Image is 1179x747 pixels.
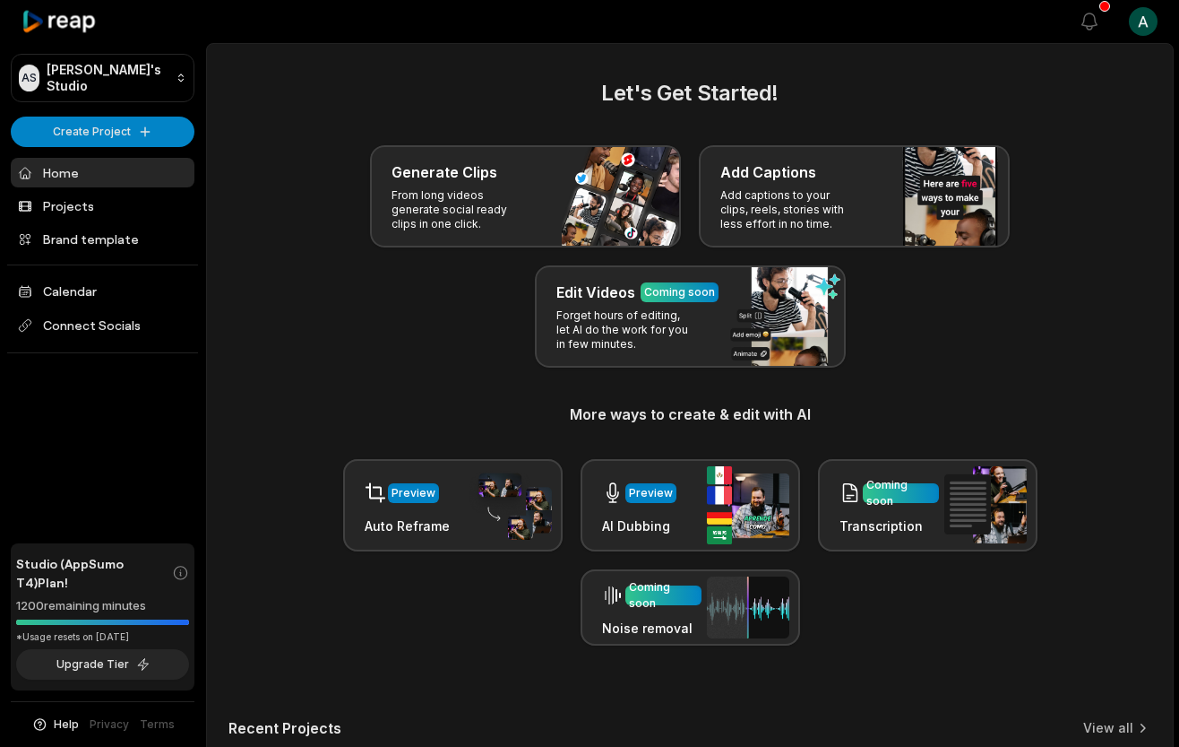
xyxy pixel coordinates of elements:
div: Coming soon [866,477,935,509]
div: Coming soon [644,284,715,300]
button: Upgrade Tier [16,649,189,680]
a: Projects [11,191,194,221]
h3: Edit Videos [556,282,635,303]
div: Coming soon [629,579,698,612]
span: Studio (AppSumo T4) Plan! [16,554,172,592]
span: Help [54,717,79,733]
p: Add captions to your clips, reels, stories with less effort in no time. [720,188,859,231]
h3: Generate Clips [392,161,497,183]
a: Brand template [11,224,194,254]
img: ai_dubbing.png [707,466,789,544]
div: AS [19,65,39,91]
img: transcription.png [944,466,1027,543]
img: auto_reframe.png [469,471,552,541]
h3: More ways to create & edit with AI [228,404,1151,425]
div: *Usage resets on [DATE] [16,630,189,644]
p: [PERSON_NAME]'s Studio [47,62,168,94]
h3: Transcription [839,517,939,535]
span: Connect Socials [11,309,194,342]
a: Calendar [11,276,194,306]
h3: Noise removal [602,619,701,638]
div: Preview [629,485,673,501]
img: noise_removal.png [707,577,789,638]
p: From long videos generate social ready clips in one click. [392,188,530,231]
a: View all [1083,719,1133,737]
h3: Auto Reframe [365,517,450,535]
div: 1200 remaining minutes [16,597,189,615]
button: Help [31,717,79,733]
a: Home [11,158,194,187]
button: Create Project [11,117,194,147]
p: Forget hours of editing, let AI do the work for you in few minutes. [556,308,695,352]
a: Terms [140,717,175,733]
div: Preview [392,485,435,501]
h2: Recent Projects [228,719,341,737]
h3: AI Dubbing [602,517,676,535]
a: Privacy [90,717,129,733]
h2: Let's Get Started! [228,77,1151,109]
h3: Add Captions [720,161,816,183]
